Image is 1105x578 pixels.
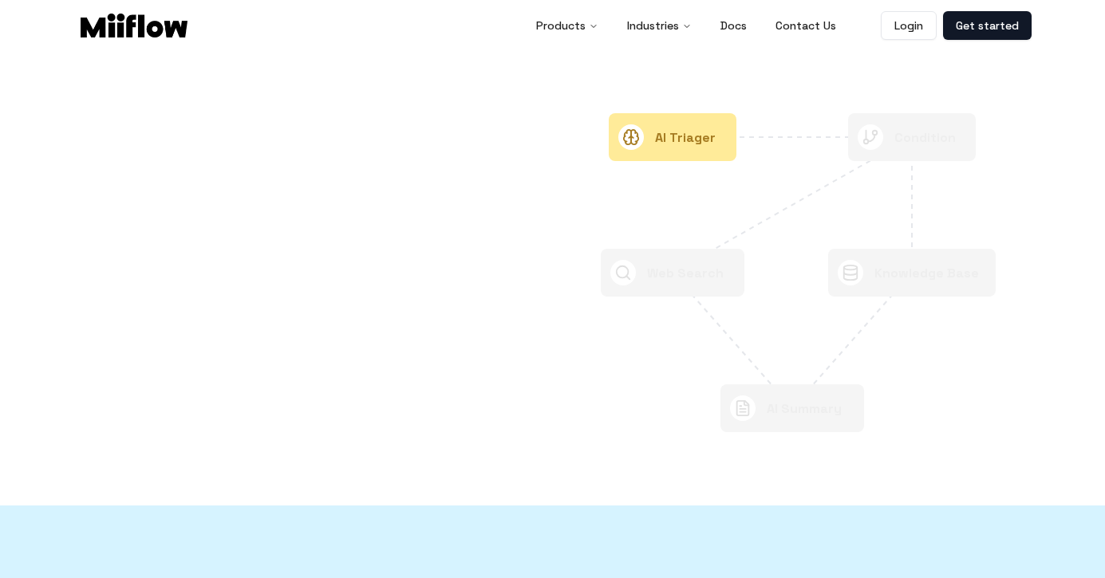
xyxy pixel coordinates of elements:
a: Get started [943,11,1032,40]
text: Web Search [647,265,724,281]
text: Knowledge Base [874,265,979,281]
button: Products [523,10,611,41]
img: Logo [81,14,187,37]
text: AI Triager [655,129,716,146]
button: Industries [614,10,704,41]
a: Contact Us [763,10,849,41]
nav: Main [523,10,849,41]
text: Condition [894,129,956,146]
a: Logo [74,14,194,37]
a: Login [881,11,937,40]
text: AI Summary [767,400,842,417]
a: Docs [708,10,760,41]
